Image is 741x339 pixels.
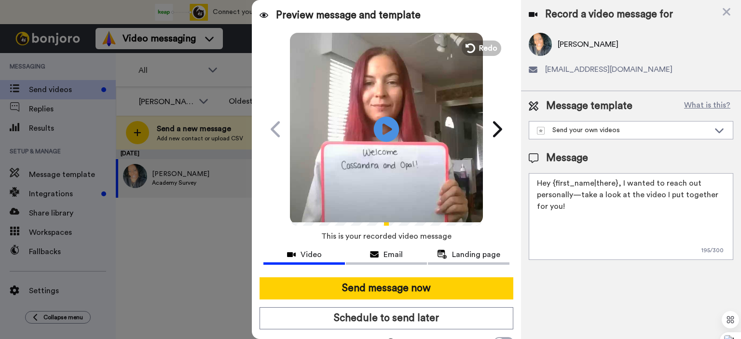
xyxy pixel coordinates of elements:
[537,127,545,135] img: demo-template.svg
[681,99,733,113] button: What is this?
[546,151,588,165] span: Message
[384,249,403,260] span: Email
[321,226,452,247] span: This is your recorded video message
[301,249,322,260] span: Video
[260,307,513,329] button: Schedule to send later
[529,173,733,260] textarea: Hey {first_name|there}, I wanted to reach out personally—take a look at the video I put together ...
[452,249,500,260] span: Landing page
[260,277,513,299] button: Send message now
[537,125,710,135] div: Send your own videos
[546,99,632,113] span: Message template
